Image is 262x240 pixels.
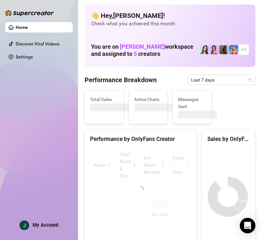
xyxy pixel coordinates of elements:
span: [PERSON_NAME] [120,43,165,50]
h4: 👋 Hey, [PERSON_NAME] ! [91,11,249,20]
a: Settings [16,54,33,59]
img: Brandy [219,45,229,54]
span: Check what you achieved this month [91,20,249,27]
span: 5 [134,50,137,57]
a: Discover Viral Videos [16,41,59,46]
div: Performance by OnlyFans Creator [90,135,191,144]
img: Amelia [200,45,209,54]
img: ACg8ocKE3QRcWOPrhiQUyB7E4eUn0qvblem-Ffwp28BQaw988qDnqQ=s96-c [20,221,29,230]
img: Rynn [210,45,219,54]
h4: Performance Breakdown [85,75,157,84]
a: Home [16,25,28,30]
span: loading [136,185,145,194]
span: Messages Sent [178,96,206,110]
h1: You are on workspace and assigned to creators [91,43,200,57]
span: + 1 [241,46,246,53]
div: Sales by OnlyFans Creator [207,135,250,144]
span: Total Sales [90,96,118,103]
img: logo-BBDzfeDw.svg [5,10,54,16]
span: calendar [248,78,252,82]
div: Open Intercom Messenger [240,218,255,234]
span: My Account [33,222,59,228]
span: Last 7 days [191,75,252,85]
img: Ashley [229,45,238,54]
span: Active Chats [134,96,162,103]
